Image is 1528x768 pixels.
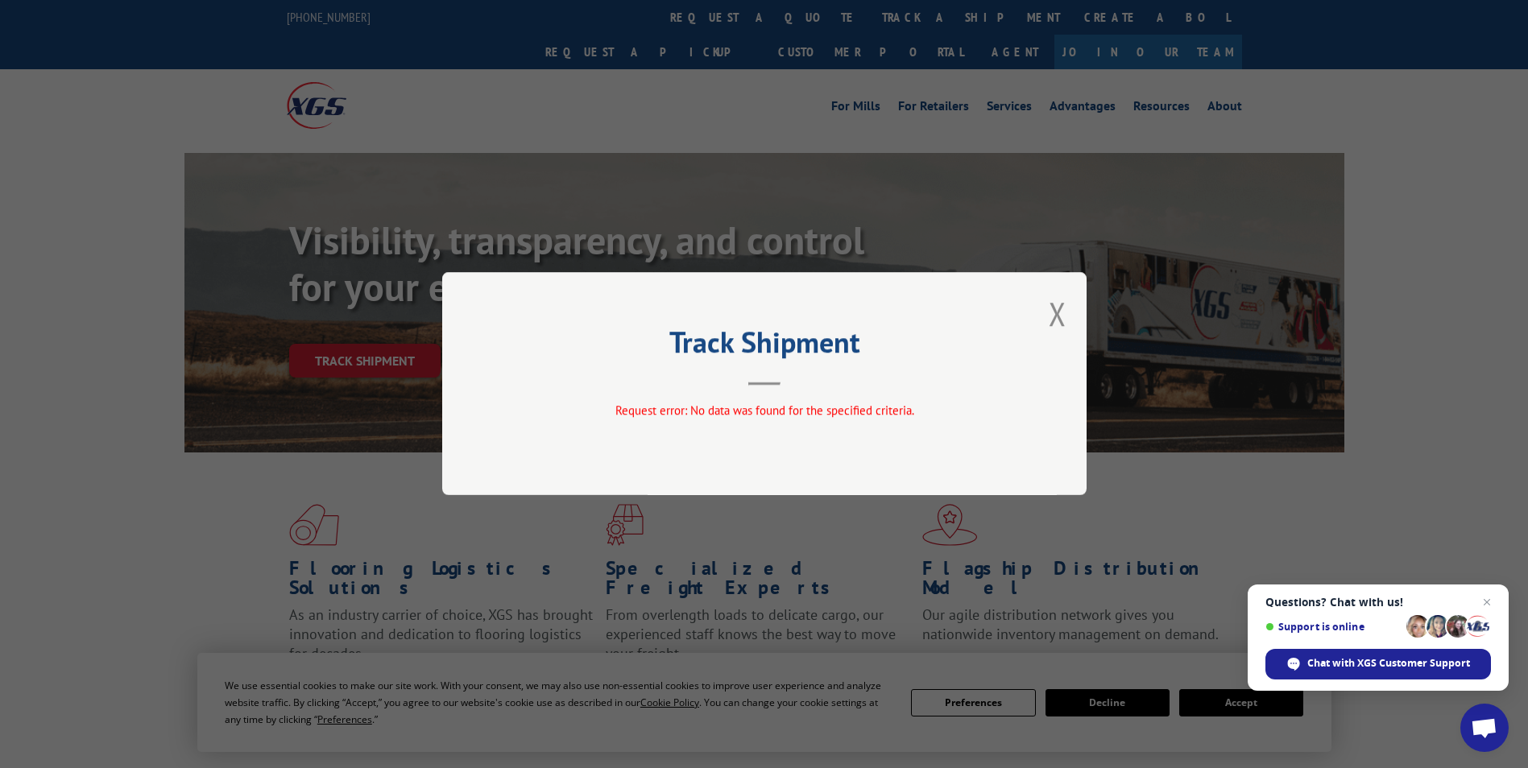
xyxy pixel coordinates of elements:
[1477,593,1497,612] span: Close chat
[523,331,1006,361] h2: Track Shipment
[1265,649,1491,679] div: Chat with XGS Customer Support
[1307,656,1470,671] span: Chat with XGS Customer Support
[1265,621,1401,633] span: Support is online
[1265,596,1491,609] span: Questions? Chat with us!
[1049,292,1066,335] button: Close modal
[615,403,913,419] span: Request error: No data was found for the specified criteria.
[1460,704,1509,752] div: Open chat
